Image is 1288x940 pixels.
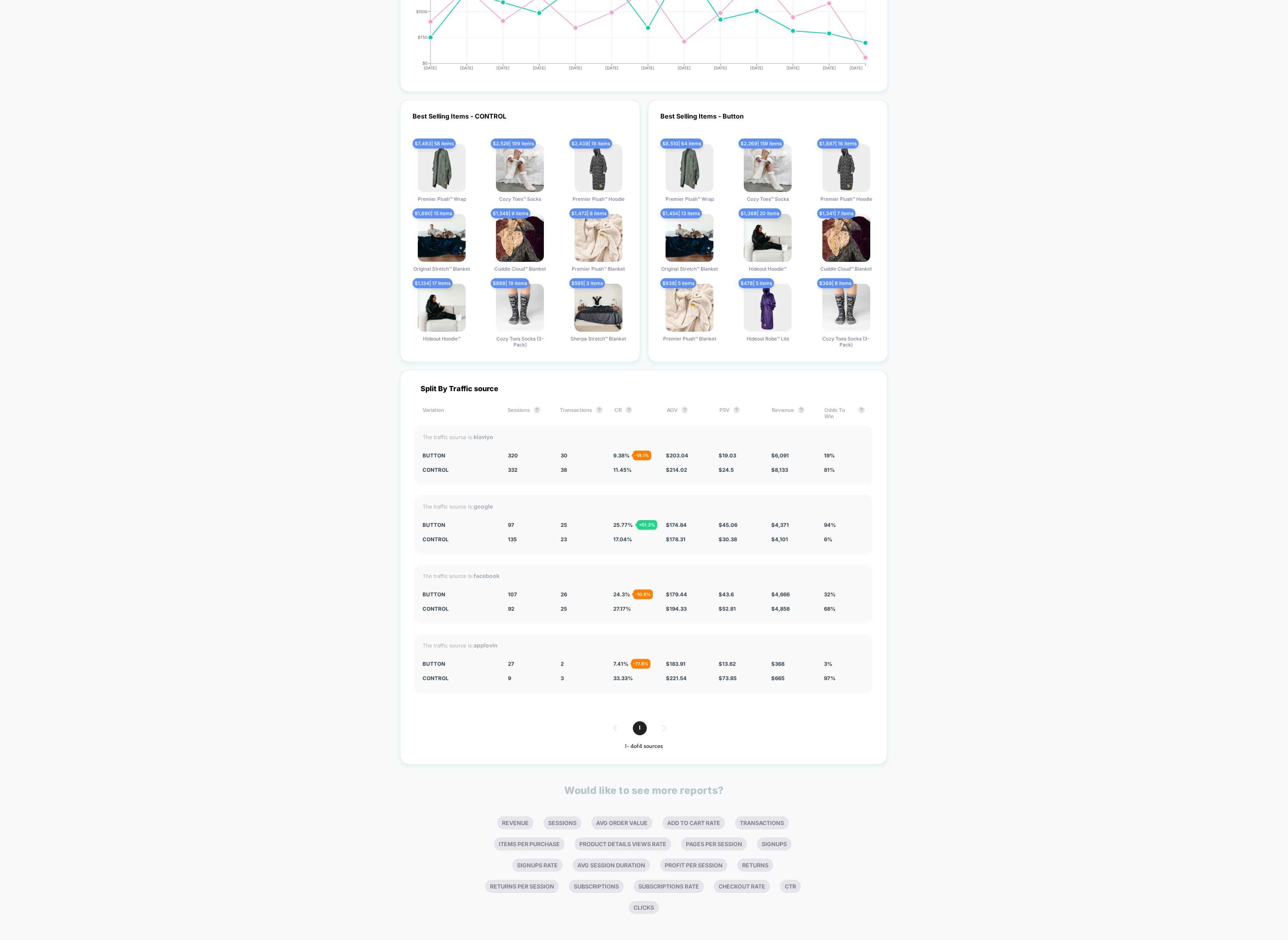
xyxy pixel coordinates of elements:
[626,407,632,413] button: ?
[739,139,784,148] span: $ 2,269 | 159 items
[629,901,659,914] li: Clicks
[474,433,493,440] strong: klaviyo
[772,407,812,420] div: Revenue
[423,336,460,342] span: Hideout Hoodie™
[415,384,873,393] div: Split By Traffic source
[561,522,567,528] span: 25
[771,606,790,612] span: $ 4,858
[423,606,496,612] div: CONTROL
[423,642,865,649] div: The traffic source is:
[771,536,788,542] span: $ 4,101
[418,144,466,192] img: produt
[485,880,559,893] li: Returns Per Session
[508,536,517,542] span: 135
[771,675,784,681] span: $ 665
[591,816,652,829] li: Avg Order Value
[744,144,792,192] img: produt
[822,284,870,332] img: produt
[661,266,718,272] span: Original Stretch™ Blanket
[719,452,736,459] span: $ 19.03
[560,407,603,420] div: Transactions
[575,284,622,332] img: produt
[858,407,865,413] button: ?
[714,880,770,893] li: Checkout Rate
[561,661,564,667] span: 2
[569,208,608,218] span: $ 1,472 | 8 items
[678,65,691,70] tspan: [DATE]
[757,837,792,851] li: Signups
[771,452,789,459] span: $ 6,091
[666,675,687,681] span: $ 221.54
[508,661,514,667] span: 27
[739,278,774,288] span: $ 478 | 5 items
[575,837,671,851] li: Product Details Views Rate
[681,837,747,851] li: Pages Per Session
[666,284,713,332] img: produt
[512,859,563,872] li: Signups Rate
[642,65,655,70] tspan: [DATE]
[561,536,567,542] span: 23
[508,675,511,681] span: 9
[666,452,688,459] span: $ 203.04
[474,503,493,510] strong: google
[508,467,518,473] span: 332
[497,816,533,829] li: Revenue
[771,661,784,667] span: $ 368
[666,606,687,612] span: $ 194.33
[418,35,427,40] tspan: $750
[494,266,546,272] span: Cuddle Cloud™ Blanket
[817,278,853,288] span: $ 369 | 8 items
[771,522,789,528] span: $ 4,371
[561,675,564,681] span: 3
[824,536,865,542] div: 6%
[496,144,544,192] img: produt
[575,144,622,192] img: produt
[824,407,865,420] div: Odds To Win
[423,572,865,579] div: The traffic source is:
[561,467,567,473] span: 38
[423,591,496,598] div: Button
[666,467,687,473] span: $ 214.02
[666,214,713,262] img: produt
[460,65,473,70] tspan: [DATE]
[747,196,789,202] span: Cozy Toes™ Socks
[423,433,865,440] div: The traffic source is:
[786,65,800,70] tspan: [DATE]
[613,661,628,667] span: 7.41 %
[569,278,605,288] span: $ 595 | 3 items
[824,467,865,473] div: 81%
[637,520,657,530] div: + 51.3 %
[534,407,540,413] button: ?
[474,572,500,579] strong: facebook
[423,675,496,681] div: CONTROL
[719,536,737,542] span: $ 30.38
[575,214,622,262] img: produt
[413,266,470,272] span: Original Stretch™ Blanket
[613,591,630,598] span: 24.3 %
[571,336,626,342] span: Sherpa Stretch™ Blanket
[823,65,836,70] tspan: [DATE]
[824,591,865,598] div: 32%
[660,139,703,148] span: $ 8,510 | 64 items
[719,661,736,667] span: $ 13.62
[496,65,510,70] tspan: [DATE]
[613,522,633,528] span: 25.77 %
[666,522,687,528] span: $ 174.84
[824,661,865,667] div: 3%
[631,659,650,669] div: - 77.8 %
[423,661,496,667] div: Button
[735,816,789,829] li: Transactions
[714,65,727,70] tspan: [DATE]
[750,65,763,70] tspan: [DATE]
[569,880,624,893] li: Subscriptions
[817,208,855,218] span: $ 1,341 | 7 items
[543,816,581,829] li: Sessions
[719,522,737,528] span: $ 45.06
[820,266,872,272] span: Cuddle Cloud™ Blanket
[423,503,865,510] div: The traffic source is:
[573,859,650,872] li: Avg Session Duration
[667,407,707,420] div: AOV
[780,880,801,893] li: Ctr
[423,536,496,542] div: CONTROL
[564,784,724,796] p: Would like to see more reports?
